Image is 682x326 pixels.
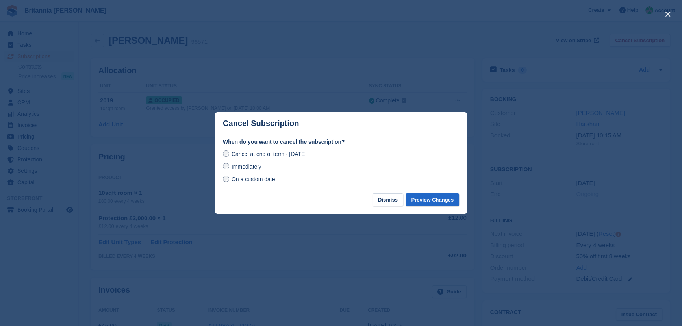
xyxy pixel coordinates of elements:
[232,176,275,182] span: On a custom date
[232,151,306,157] span: Cancel at end of term - [DATE]
[223,163,229,169] input: Immediately
[662,8,674,20] button: close
[373,193,403,206] button: Dismiss
[223,119,299,128] p: Cancel Subscription
[223,138,459,146] label: When do you want to cancel the subscription?
[223,176,229,182] input: On a custom date
[232,163,261,170] span: Immediately
[406,193,459,206] button: Preview Changes
[223,150,229,157] input: Cancel at end of term - [DATE]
